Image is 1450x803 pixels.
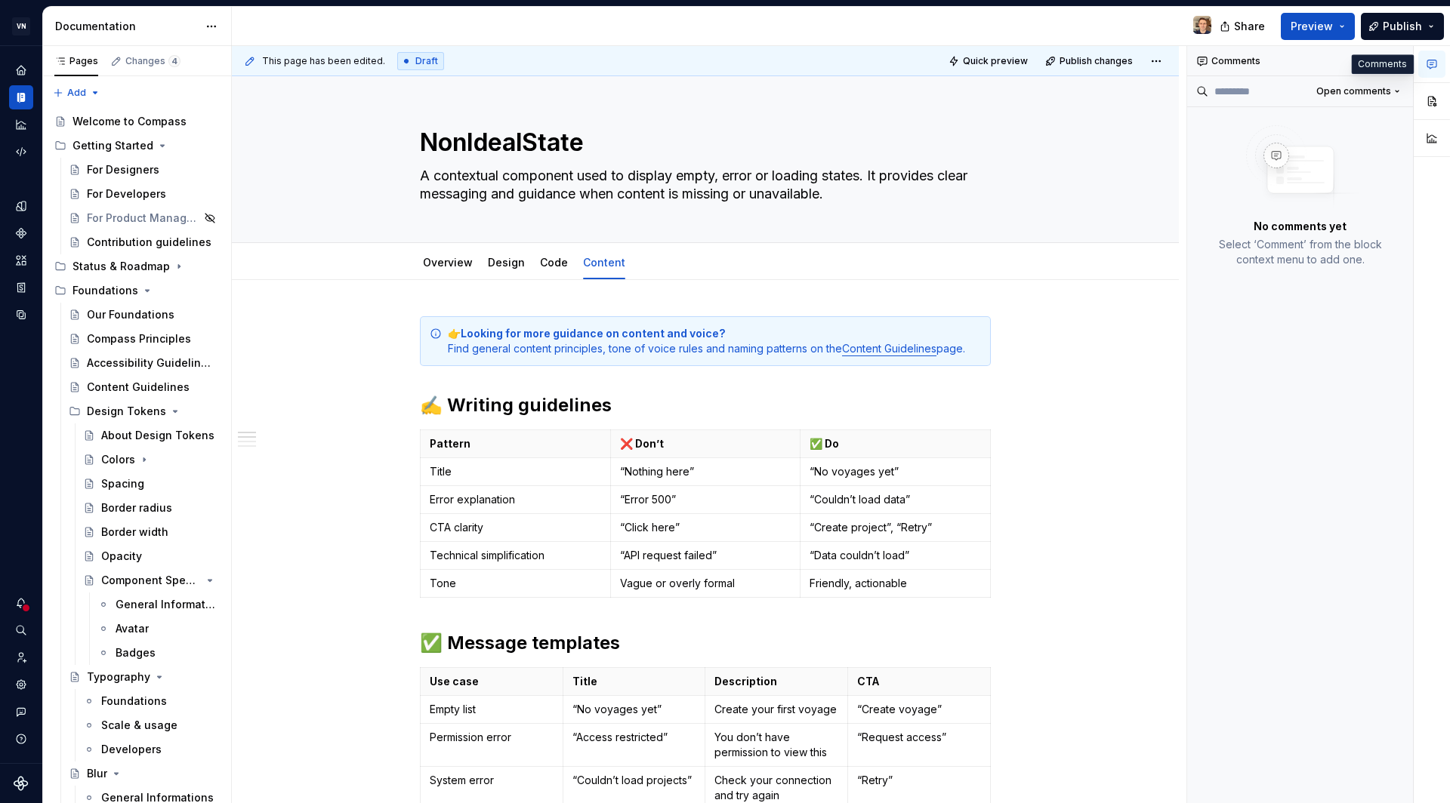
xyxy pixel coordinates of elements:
h2: ✅ Message templates [420,631,991,655]
a: Opacity [77,544,225,568]
p: “Error 500” [620,492,791,507]
div: VN [12,17,30,35]
div: Border width [101,525,168,540]
a: For Developers [63,182,225,206]
p: “Create voyage” [857,702,981,717]
a: Design [488,256,525,269]
a: Colors [77,448,225,472]
a: Compass Principles [63,327,225,351]
div: Typography [87,669,150,685]
div: Spacing [101,476,144,491]
p: “Nothing here” [620,464,791,479]
button: Add [48,82,105,103]
a: Content Guidelines [842,342,936,355]
div: Foundations [72,283,138,298]
a: Typography [63,665,225,689]
div: Contribution guidelines [87,235,211,250]
div: Design Tokens [87,404,166,419]
p: “No voyages yet” [810,464,981,479]
a: For Designers [63,158,225,182]
a: Storybook stories [9,275,33,300]
div: Comments [1187,46,1413,76]
div: 👉 Find general content principles, tone of voice rules and naming patterns on the page. [448,326,981,356]
a: Border radius [77,496,225,520]
a: Welcome to Compass [48,109,225,134]
p: Tone [430,576,601,591]
textarea: NonIdealState [417,125,988,161]
p: Technical simplification [430,548,601,563]
a: Design tokens [9,194,33,218]
span: Add [67,87,86,99]
span: 4 [168,55,180,67]
p: “Create project”, “Retry” [810,520,981,535]
a: Data sources [9,303,33,327]
div: Opacity [101,549,142,564]
p: CTA [857,674,981,689]
a: Code automation [9,140,33,164]
button: VN [3,10,39,42]
div: For Product Managers [87,211,199,226]
a: Documentation [9,85,33,109]
div: Scale & usage [101,718,177,733]
a: About Design Tokens [77,423,225,448]
a: Spacing [77,472,225,496]
a: Components [9,221,33,245]
a: For Product Managers [63,206,225,230]
div: Comments [1351,54,1414,74]
button: Contact support [9,700,33,724]
button: Publish [1361,13,1444,40]
div: Welcome to Compass [72,114,187,129]
span: Share [1234,19,1265,34]
p: Vague or overly formal [620,576,791,591]
p: “Access restricted” [572,730,696,745]
div: Colors [101,452,135,467]
textarea: A contextual component used to display empty, error or loading states. It provides clear messagin... [417,164,988,206]
div: Our Foundations [87,307,174,322]
button: Quick preview [944,51,1035,72]
div: Search ⌘K [9,618,33,642]
svg: Supernova Logo [14,776,29,791]
a: Home [9,58,33,82]
span: Quick preview [963,55,1028,67]
a: Developers [77,737,225,761]
p: “API request failed” [620,548,791,563]
span: Open comments [1316,85,1391,97]
a: Blur [63,761,225,786]
span: Publish [1383,19,1422,34]
div: Pages [54,55,98,67]
div: Blur [87,766,107,781]
p: You don’t have permission to view this [714,730,838,760]
a: Contribution guidelines [63,230,225,254]
p: “Data couldn’t load” [810,548,981,563]
a: Border width [77,520,225,544]
div: For Designers [87,162,159,177]
div: Accessibility Guidelines [87,355,211,371]
div: Changes [125,55,180,67]
div: Analytics [9,112,33,137]
p: Permission error [430,730,554,745]
div: Border radius [101,500,172,515]
button: Notifications [9,591,33,615]
a: Overview [423,256,473,269]
button: Share [1212,13,1275,40]
a: Accessibility Guidelines [63,351,225,375]
div: Code [534,246,574,278]
div: Content [577,246,631,278]
button: Publish changes [1041,51,1140,72]
div: Status & Roadmap [48,254,225,278]
p: Select ‘Comment’ from the block context menu to add one. [1205,237,1395,267]
strong: Looking for more guidance on content and voice? [461,327,726,340]
p: Create your first voyage [714,702,838,717]
a: Foundations [77,689,225,713]
div: Avatar [116,621,149,636]
a: Assets [9,248,33,272]
div: Settings [9,672,33,697]
a: Invite team [9,645,33,669]
a: Our Foundations [63,303,225,327]
div: Getting Started [48,134,225,158]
